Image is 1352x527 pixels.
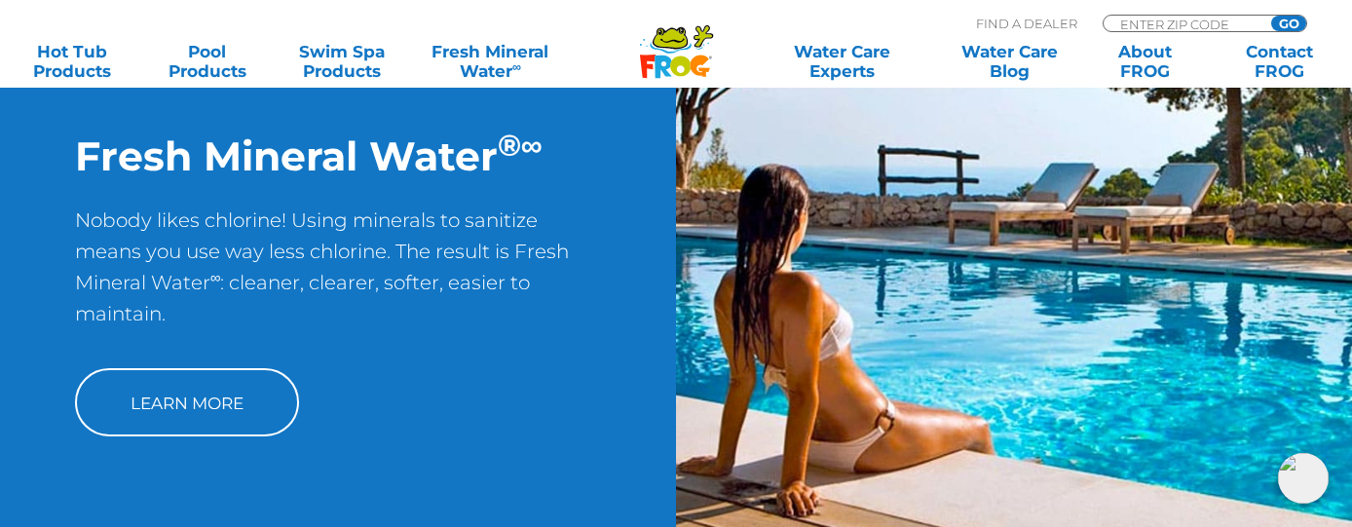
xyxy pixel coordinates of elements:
a: Swim SpaProducts [289,42,394,81]
a: PoolProducts [155,42,260,81]
p: Nobody likes chlorine! Using minerals to sanitize means you use way less chlorine. The result is ... [75,205,594,349]
p: Find A Dealer [976,15,1077,32]
a: Water CareBlog [958,42,1063,81]
h2: Fresh Mineral Water [75,132,594,180]
a: Learn More [75,368,299,436]
sup: ∞ [210,268,221,286]
img: openIcon [1278,453,1329,504]
input: Zip Code Form [1118,16,1250,32]
sup: ∞ [512,59,521,74]
a: Water CareExperts [757,42,927,81]
a: Hot TubProducts [19,42,125,81]
input: GO [1271,16,1306,31]
a: AboutFROG [1092,42,1197,81]
a: ContactFROG [1227,42,1333,81]
a: Fresh MineralWater∞ [425,42,556,81]
sup: ∞ [521,127,543,164]
sup: ® [498,127,521,164]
